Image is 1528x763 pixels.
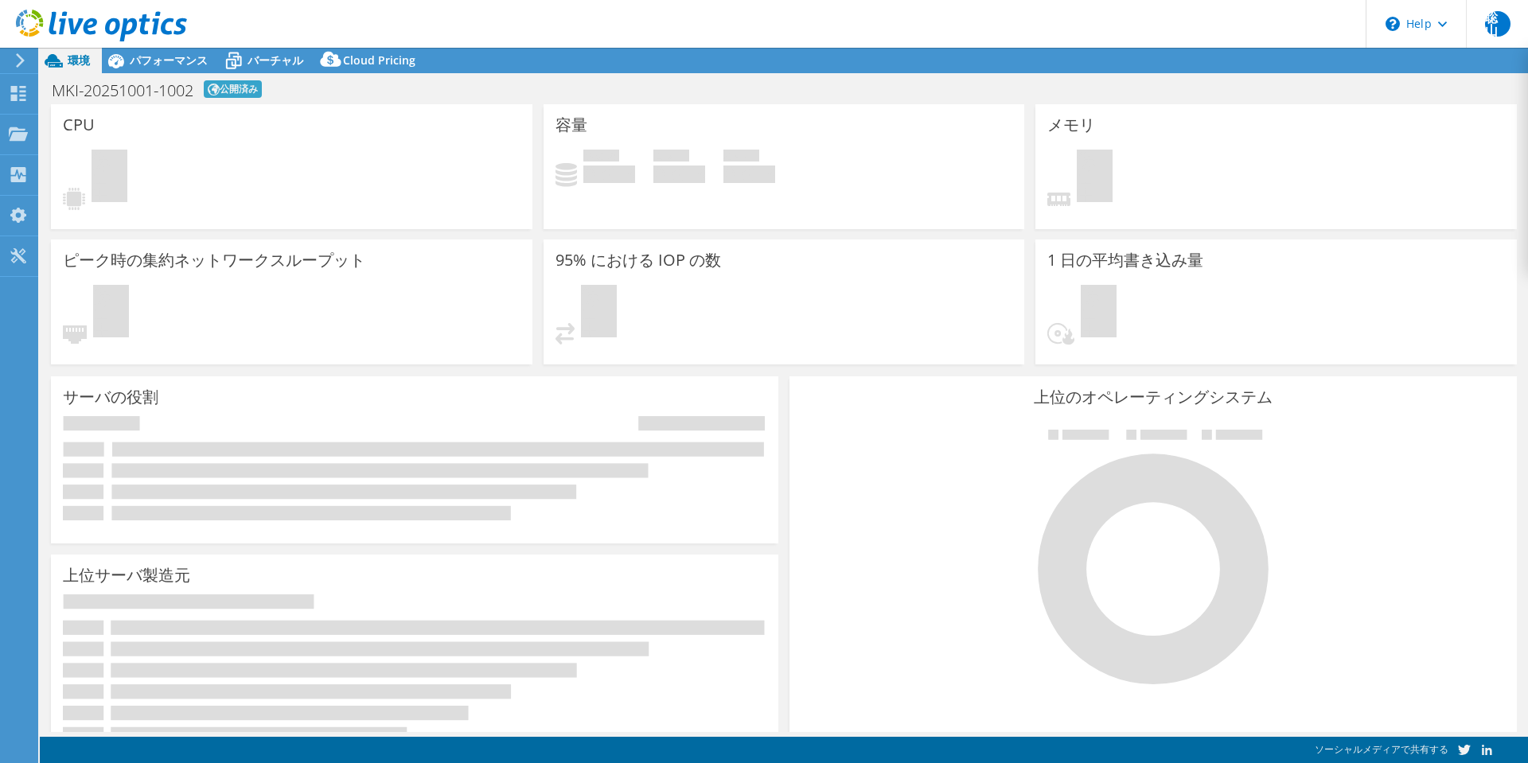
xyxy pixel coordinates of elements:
h4: 0 GiB [723,165,775,183]
span: 聡山 [1485,11,1510,37]
span: 公開済み [204,80,262,98]
span: 使用済み [583,150,619,165]
span: 環境 [68,53,90,68]
span: バーチャル [248,53,303,68]
span: ソーシャルメディアで共有する [1315,742,1448,756]
h3: 95% における IOP の数 [555,251,721,269]
span: Cloud Pricing [343,53,415,68]
h3: 1 日の平均書き込み量 [1047,251,1203,269]
h3: 上位のオペレーティングシステム [801,388,1505,406]
h4: 0 GiB [653,165,705,183]
h1: MKI-20251001-1002 [52,83,193,99]
h3: サーバの役割 [63,388,158,406]
span: パフォーマンス [130,53,208,68]
span: 保留中 [93,285,129,341]
span: 保留中 [581,285,617,341]
h4: 0 GiB [583,165,635,183]
h3: 容量 [555,116,587,134]
span: 合計 [723,150,759,165]
h3: 上位サーバ製造元 [63,566,190,584]
span: 保留中 [92,150,127,206]
svg: \n [1386,17,1400,31]
span: 空き [653,150,689,165]
h3: メモリ [1047,116,1095,134]
h3: ピーク時の集約ネットワークスループット [63,251,365,269]
span: 保留中 [1081,285,1117,341]
h3: CPU [63,116,95,134]
span: 保留中 [1077,150,1113,206]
